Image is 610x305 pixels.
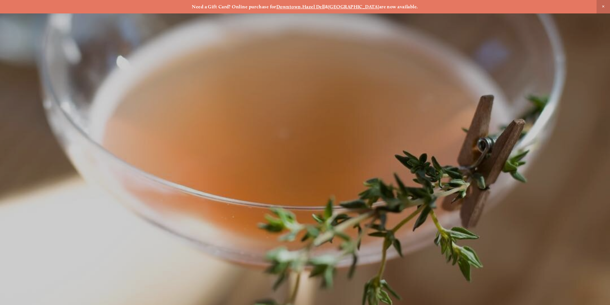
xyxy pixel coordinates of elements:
[379,4,418,10] strong: are now available.
[276,4,301,10] a: Downtown
[192,4,276,10] strong: Need a Gift Card? Online purchase for
[302,4,325,10] a: Hazel Dell
[301,4,302,10] strong: ,
[328,4,379,10] a: [GEOGRAPHIC_DATA]
[325,4,328,10] strong: &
